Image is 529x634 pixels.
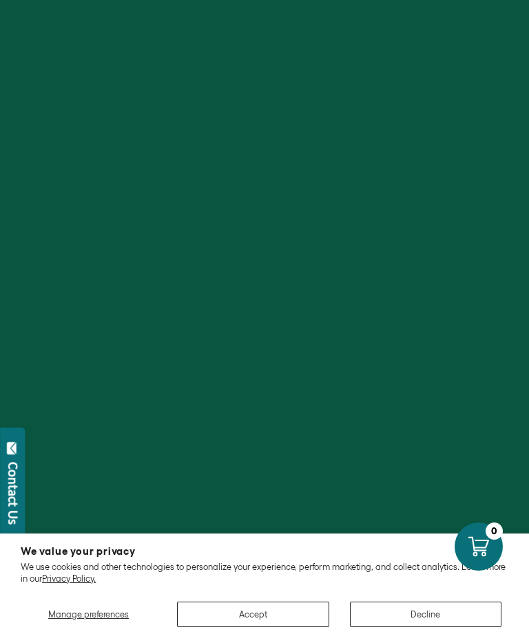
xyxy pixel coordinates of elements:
p: We use cookies and other technologies to personalize your experience, perform marketing, and coll... [21,562,508,584]
button: Manage preferences [21,602,156,627]
h2: We value your privacy [21,546,508,556]
span: Manage preferences [48,609,129,620]
button: Accept [177,602,329,627]
a: Privacy Policy. [42,573,96,584]
div: Contact Us [6,462,20,525]
button: Decline [350,602,501,627]
div: 0 [486,522,503,540]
